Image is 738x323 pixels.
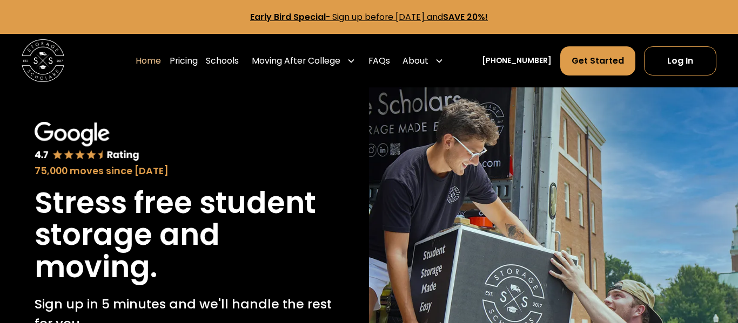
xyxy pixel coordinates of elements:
a: Get Started [560,46,635,75]
div: 75,000 moves since [DATE] [35,164,334,178]
a: [PHONE_NUMBER] [482,55,552,66]
a: Schools [206,46,239,75]
div: About [402,54,428,67]
a: Pricing [170,46,198,75]
a: Home [136,46,161,75]
div: Moving After College [252,54,340,67]
img: Google 4.7 star rating [35,122,139,162]
a: FAQs [368,46,390,75]
strong: Early Bird Special [250,11,326,23]
a: Log In [644,46,717,75]
h1: Stress free student storage and moving. [35,187,334,284]
a: home [22,39,64,82]
div: Moving After College [247,46,360,75]
img: Storage Scholars main logo [22,39,64,82]
a: Early Bird Special- Sign up before [DATE] andSAVE 20%! [250,11,488,23]
strong: SAVE 20%! [443,11,488,23]
div: About [398,46,448,75]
